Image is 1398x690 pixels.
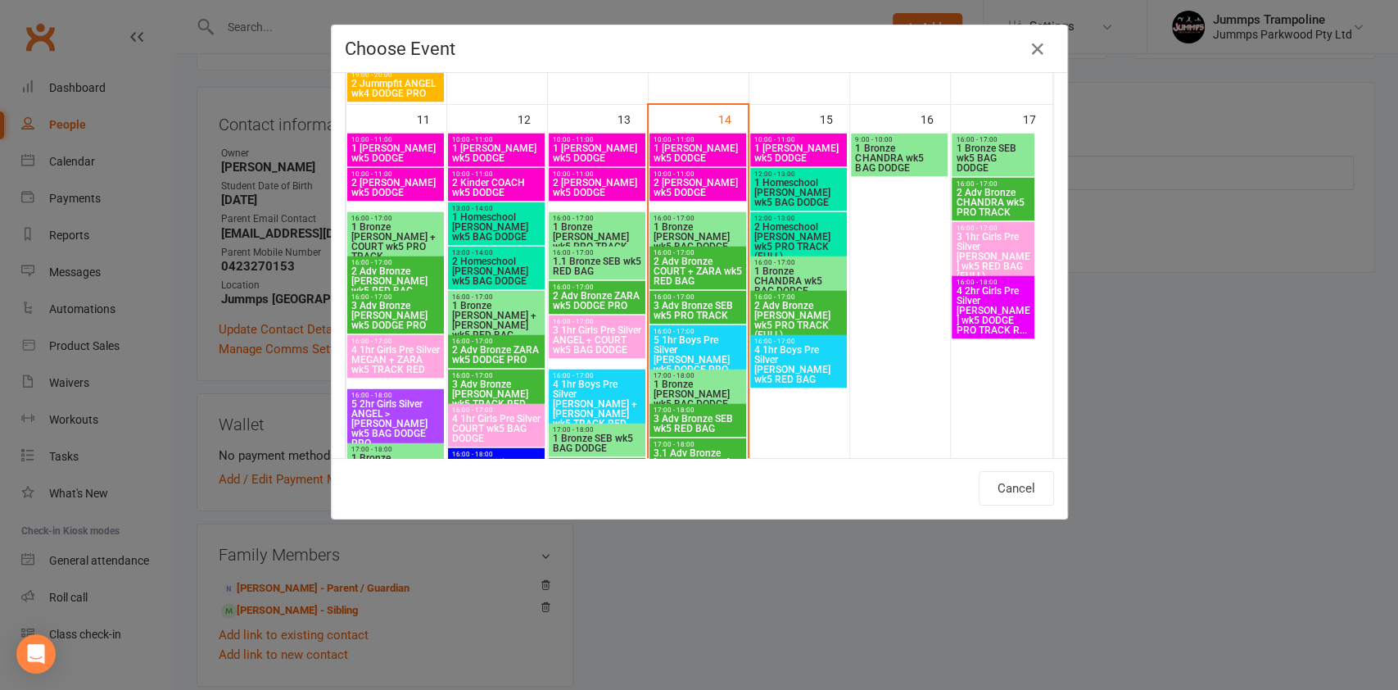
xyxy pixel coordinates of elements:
[955,188,1030,217] span: 2 Adv Bronze CHANDRA wk5 PRO TRACK
[653,170,743,178] span: 10:00 - 11:00
[351,345,441,375] span: 4 1hr Girls Pre Silver MEGAN + ZARA wk5 TRACK RED
[653,293,743,301] span: 16:00 - 17:00
[653,335,743,375] span: 5 1hr Boys Pre Silver [PERSON_NAME] wk5 DODGE PRO
[351,338,441,345] span: 16:00 - 17:00
[451,249,541,256] span: 13:00 - 14:00
[451,170,541,178] span: 10:00 - 11:00
[653,301,743,320] span: 3 Adv Bronze SEB wk5 PRO TRACK
[653,215,743,222] span: 16:00 - 17:00
[1025,36,1051,62] button: Close
[552,215,642,222] span: 16:00 - 17:00
[451,379,541,409] span: 3 Adv Bronze [PERSON_NAME] wk5 TRACK RED
[552,379,642,429] span: 4 1hr Boys Pre Silver [PERSON_NAME] + [PERSON_NAME] wk5 TRACK RED
[451,345,541,365] span: 2 Adv Bronze ZARA wk5 DODGE PRO
[753,293,844,301] span: 16:00 - 17:00
[955,225,1030,232] span: 16:00 - 17:00
[351,215,441,222] span: 16:00 - 17:00
[451,256,541,286] span: 2 Homeschool [PERSON_NAME] wk5 BAG DODGE
[351,71,441,79] span: 19:00 - 20:00
[618,105,647,132] div: 13
[979,471,1054,506] button: Cancel
[451,136,541,143] span: 10:00 - 11:00
[451,338,541,345] span: 16:00 - 17:00
[753,301,844,340] span: 2 Adv Bronze [PERSON_NAME] wk5 PRO TRACK (FULL)
[653,256,743,286] span: 2 Adv Bronze COURT + ZARA wk5 RED BAG
[552,256,642,276] span: 1.1 Bronze SEB wk5 RED BAG
[753,259,844,266] span: 16:00 - 17:00
[653,249,743,256] span: 16:00 - 17:00
[351,399,441,448] span: 5 2hr Girls Silver ANGEL > [PERSON_NAME] wk5 BAG DODGE PRO ...
[451,414,541,443] span: 4 1hr Girls Pre Silver COURT wk5 BAG DODGE
[451,372,541,379] span: 16:00 - 17:00
[552,222,642,252] span: 1 Bronze [PERSON_NAME] wk5 PRO TRACK
[552,372,642,379] span: 16:00 - 17:00
[753,178,844,207] span: 1 Homeschool [PERSON_NAME] wk5 BAG DODGE
[552,170,642,178] span: 10:00 - 11:00
[552,426,642,434] span: 17:00 - 18:00
[552,136,642,143] span: 10:00 - 11:00
[718,105,748,132] div: 14
[351,178,441,197] span: 2 [PERSON_NAME] wk5 DODGE
[552,325,642,355] span: 3 1hr Girls Pre Silver ANGEL + COURT wk5 BAG DODGE
[753,170,844,178] span: 12:00 - 13:00
[351,266,441,296] span: 2 Adv Bronze [PERSON_NAME] wk5 RED BAG
[351,301,441,330] span: 3 Adv Bronze [PERSON_NAME] wk5 DODGE PRO
[955,279,1030,286] span: 16:00 - 18:00
[820,105,849,132] div: 15
[351,143,441,163] span: 1 [PERSON_NAME] wk5 DODGE
[451,301,541,340] span: 1 Bronze [PERSON_NAME] + [PERSON_NAME] wk5 RED BAG
[921,105,950,132] div: 16
[653,379,743,409] span: 1 Bronze [PERSON_NAME] wk5 BAG DODGE
[351,170,441,178] span: 10:00 - 11:00
[955,232,1030,281] span: 3 1hr Girls Pre Silver [PERSON_NAME] wk5 RED BAG (FULL)
[653,406,743,414] span: 17:00 - 18:00
[351,136,441,143] span: 10:00 - 11:00
[653,178,743,197] span: 2 [PERSON_NAME] wk5 DODGE
[653,448,743,478] span: 3.1 Adv Bronze [PERSON_NAME] wk5 TRACK RED
[552,284,642,291] span: 16:00 - 17:00
[955,180,1030,188] span: 16:00 - 17:00
[451,212,541,242] span: 1 Homeschool [PERSON_NAME] wk5 BAG DODGE
[653,136,743,143] span: 10:00 - 11:00
[16,634,56,674] div: Open Intercom Messenger
[753,266,844,296] span: 1 Bronze CHANDRA wk5 BAG DODGE
[653,328,743,335] span: 16:00 - 17:00
[351,259,441,266] span: 16:00 - 17:00
[653,143,743,163] span: 1 [PERSON_NAME] wk5 DODGE
[955,136,1030,143] span: 16:00 - 17:00
[753,338,844,345] span: 16:00 - 17:00
[753,143,844,163] span: 1 [PERSON_NAME] wk5 DODGE
[518,105,547,132] div: 12
[753,345,844,384] span: 4 1hr Boys Pre Silver [PERSON_NAME] wk5 RED BAG
[417,105,446,132] div: 11
[552,318,642,325] span: 16:00 - 17:00
[955,143,1030,173] span: 1 Bronze SEB wk5 BAG DODGE
[552,434,642,453] span: 1 Bronze SEB wk5 BAG DODGE
[552,291,642,311] span: 2 Adv Bronze ZARA wk5 DODGE PRO
[653,414,743,434] span: 3 Adv Bronze SEB wk5 RED BAG
[451,451,541,458] span: 16:00 - 18:00
[451,143,541,163] span: 1 [PERSON_NAME] wk5 DODGE
[552,143,642,163] span: 1 [PERSON_NAME] wk5 DODGE
[451,293,541,301] span: 16:00 - 17:00
[351,293,441,301] span: 16:00 - 17:00
[345,39,1054,59] h4: Choose Event
[552,178,642,197] span: 2 [PERSON_NAME] wk5 DODGE
[552,249,642,256] span: 16:00 - 17:00
[653,441,743,448] span: 17:00 - 18:00
[351,79,441,98] span: 2 Jummpfit ANGEL wk4 DODGE PRO
[753,215,844,222] span: 12:00 - 13:00
[854,143,944,173] span: 1 Bronze CHANDRA wk5 BAG DODGE
[653,372,743,379] span: 17:00 - 18:00
[351,453,441,493] span: 1 Bronze [PERSON_NAME] + [PERSON_NAME] wk5 TRACK RED
[1023,105,1052,132] div: 17
[351,222,441,261] span: 1 Bronze [PERSON_NAME] + COURT wk5 PRO TRACK
[753,222,844,261] span: 2 Homeschool [PERSON_NAME] wk5 PRO TRACK (FULL)
[653,222,743,252] span: 1 Bronze [PERSON_NAME] wk5 BAG DODGE
[351,392,441,399] span: 16:00 - 18:00
[451,406,541,414] span: 16:00 - 17:00
[351,446,441,453] span: 17:00 - 18:00
[451,178,541,197] span: 2 Kinder COACH wk5 DODGE
[854,136,944,143] span: 9:00 - 10:00
[753,136,844,143] span: 10:00 - 11:00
